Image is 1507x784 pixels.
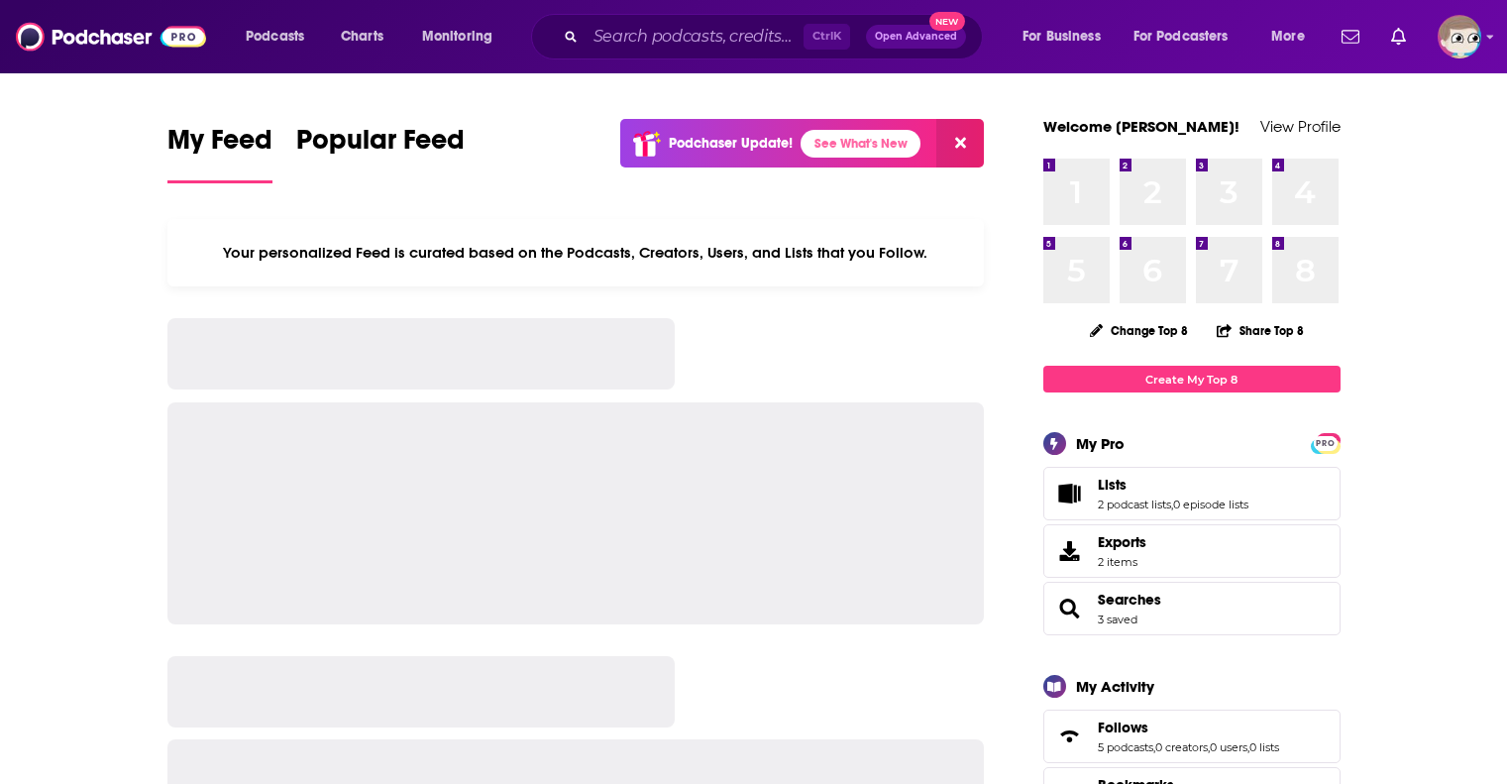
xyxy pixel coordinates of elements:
span: Open Advanced [875,32,957,42]
span: For Podcasters [1133,23,1229,51]
span: Charts [341,23,383,51]
button: Change Top 8 [1078,318,1201,343]
img: Podchaser - Follow, Share and Rate Podcasts [16,18,206,56]
a: Searches [1050,595,1090,622]
button: Show profile menu [1438,15,1481,58]
span: Monitoring [422,23,492,51]
div: My Activity [1076,677,1154,696]
button: open menu [1257,21,1330,53]
span: Lists [1043,467,1341,520]
input: Search podcasts, credits, & more... [586,21,804,53]
span: , [1208,740,1210,754]
button: open menu [232,21,330,53]
span: Exports [1098,533,1146,551]
span: Searches [1043,582,1341,635]
button: open menu [1121,21,1257,53]
span: , [1247,740,1249,754]
button: Share Top 8 [1216,311,1305,350]
span: Logged in as JeremyBonds [1438,15,1481,58]
span: More [1271,23,1305,51]
span: New [929,12,965,31]
a: See What's New [801,130,920,158]
span: Popular Feed [296,123,465,168]
div: Search podcasts, credits, & more... [550,14,1002,59]
button: open menu [408,21,518,53]
a: Lists [1098,476,1248,494]
button: open menu [1009,21,1126,53]
span: Exports [1050,537,1090,565]
span: My Feed [167,123,272,168]
span: Lists [1098,476,1127,494]
a: Follows [1098,719,1279,736]
a: 0 lists [1249,740,1279,754]
a: 3 saved [1098,613,1137,626]
a: Welcome [PERSON_NAME]! [1043,117,1239,136]
div: My Pro [1076,434,1125,453]
span: Ctrl K [804,24,850,50]
a: PRO [1314,435,1338,450]
a: 0 users [1210,740,1247,754]
a: Show notifications dropdown [1383,20,1414,54]
a: Popular Feed [296,123,465,183]
span: PRO [1314,436,1338,451]
a: Charts [328,21,395,53]
a: Lists [1050,480,1090,507]
span: , [1153,740,1155,754]
a: My Feed [167,123,272,183]
a: Create My Top 8 [1043,366,1341,392]
a: 5 podcasts [1098,740,1153,754]
span: Follows [1043,710,1341,763]
span: Follows [1098,719,1148,736]
span: , [1171,498,1173,511]
img: User Profile [1438,15,1481,58]
p: Podchaser Update! [669,135,793,152]
a: View Profile [1260,117,1341,136]
a: 0 episode lists [1173,498,1248,511]
button: Open AdvancedNew [866,25,966,49]
a: 0 creators [1155,740,1208,754]
a: 2 podcast lists [1098,498,1171,511]
a: Follows [1050,723,1090,750]
a: Exports [1043,524,1341,578]
span: For Business [1023,23,1101,51]
a: Searches [1098,591,1161,609]
span: Podcasts [246,23,304,51]
span: 2 items [1098,555,1146,569]
a: Show notifications dropdown [1334,20,1367,54]
div: Your personalized Feed is curated based on the Podcasts, Creators, Users, and Lists that you Follow. [167,219,985,286]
